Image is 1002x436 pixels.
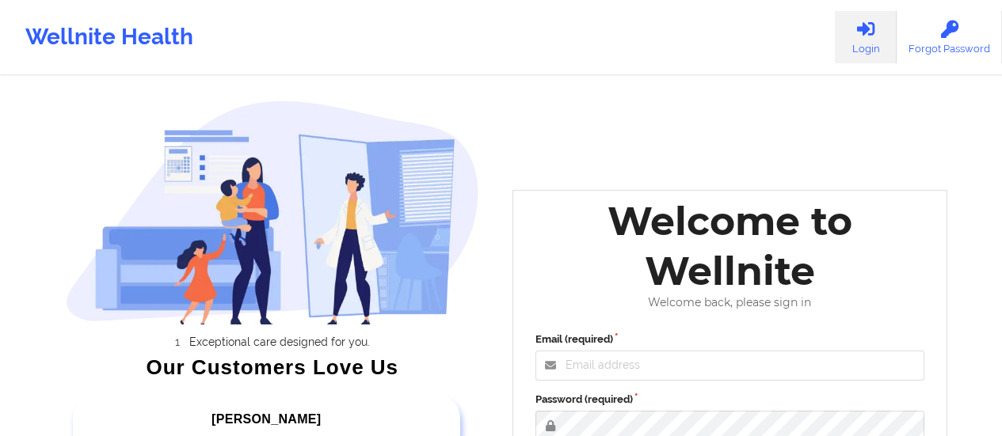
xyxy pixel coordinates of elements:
span: [PERSON_NAME] [211,412,321,426]
div: Welcome back, please sign in [524,296,936,309]
label: Password (required) [535,392,925,408]
a: Forgot Password [897,11,1002,63]
div: Welcome to Wellnite [524,196,936,296]
li: Exceptional care designed for you. [80,336,479,348]
label: Email (required) [535,332,925,347]
input: Email address [535,351,925,381]
div: Our Customers Love Us [66,359,479,375]
img: wellnite-auth-hero_200.c722682e.png [66,100,479,324]
a: Login [835,11,897,63]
